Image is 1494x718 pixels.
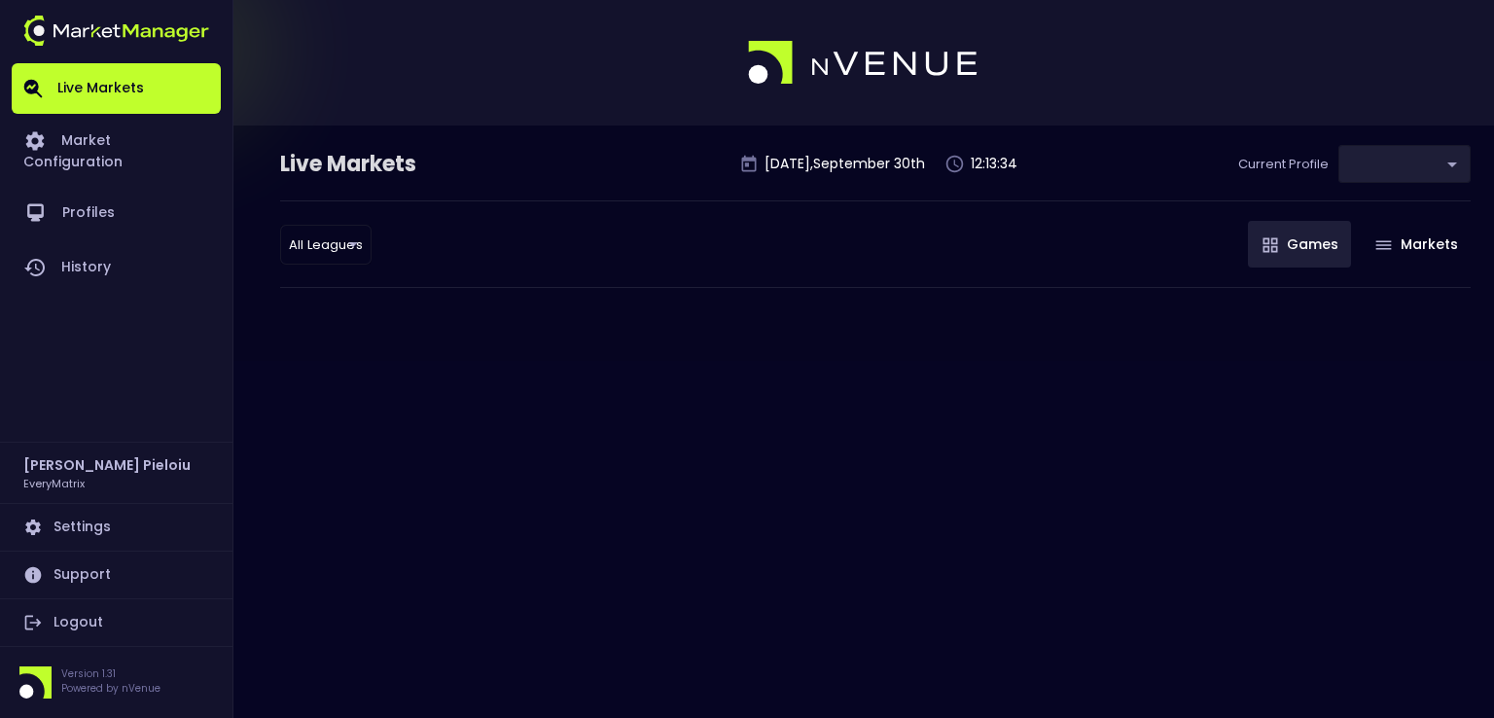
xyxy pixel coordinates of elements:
h3: EveryMatrix [23,476,85,490]
p: [DATE] , September 30 th [765,154,925,174]
button: Games [1248,221,1351,268]
a: Support [12,552,221,598]
img: gameIcon [1375,240,1392,250]
div: ​ [1338,145,1471,183]
p: 12:13:34 [971,154,1017,174]
a: Settings [12,504,221,551]
button: Markets [1361,221,1471,268]
a: Market Configuration [12,114,221,186]
p: Current Profile [1238,155,1329,174]
div: ​ [280,225,372,265]
a: Profiles [12,186,221,240]
a: Live Markets [12,63,221,114]
div: Live Markets [280,149,517,180]
img: logo [23,16,209,46]
img: logo [748,41,979,86]
h2: [PERSON_NAME] Pieloiu [23,454,191,476]
p: Version 1.31 [61,666,160,681]
div: Version 1.31Powered by nVenue [12,666,221,699]
img: gameIcon [1263,237,1278,253]
a: Logout [12,599,221,646]
a: History [12,240,221,295]
p: Powered by nVenue [61,681,160,696]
